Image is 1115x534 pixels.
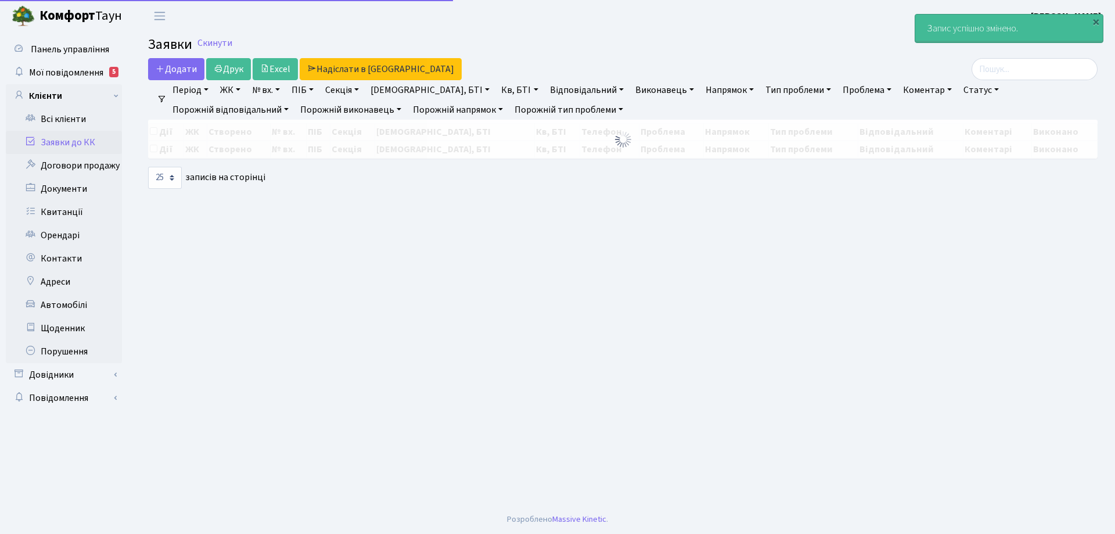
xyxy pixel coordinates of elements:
[1031,9,1101,23] a: [PERSON_NAME]
[545,80,628,100] a: Відповідальний
[6,131,122,154] a: Заявки до КК
[12,5,35,28] img: logo.png
[497,80,542,100] a: Кв, БТІ
[6,200,122,224] a: Квитанції
[507,513,608,526] div: Розроблено .
[168,80,213,100] a: Період
[701,80,758,100] a: Напрямок
[614,130,632,149] img: Обробка...
[6,363,122,386] a: Довідники
[197,38,232,49] a: Скинути
[148,58,204,80] a: Додати
[253,58,298,80] a: Excel
[1031,10,1101,23] b: [PERSON_NAME]
[915,15,1103,42] div: Запис успішно змінено.
[6,107,122,131] a: Всі клієнти
[6,38,122,61] a: Панель управління
[109,67,118,77] div: 5
[300,58,462,80] a: Надіслати в [GEOGRAPHIC_DATA]
[6,247,122,270] a: Контакти
[206,58,251,80] a: Друк
[29,66,103,79] span: Мої повідомлення
[6,386,122,410] a: Повідомлення
[39,6,122,26] span: Таун
[31,43,109,56] span: Панель управління
[6,84,122,107] a: Клієнти
[39,6,95,25] b: Комфорт
[408,100,508,120] a: Порожній напрямок
[959,80,1003,100] a: Статус
[6,61,122,84] a: Мої повідомлення5
[6,317,122,340] a: Щоденник
[6,177,122,200] a: Документи
[552,513,606,525] a: Massive Kinetic
[168,100,293,120] a: Порожній відповідальний
[761,80,836,100] a: Тип проблеми
[215,80,245,100] a: ЖК
[321,80,364,100] a: Секція
[898,80,956,100] a: Коментар
[247,80,285,100] a: № вх.
[148,34,192,55] span: Заявки
[287,80,318,100] a: ПІБ
[1090,16,1102,27] div: ×
[156,63,197,76] span: Додати
[148,167,182,189] select: записів на сторінці
[6,270,122,293] a: Адреси
[296,100,406,120] a: Порожній виконавець
[972,58,1098,80] input: Пошук...
[148,167,265,189] label: записів на сторінці
[366,80,494,100] a: [DEMOGRAPHIC_DATA], БТІ
[145,6,174,26] button: Переключити навігацію
[6,293,122,317] a: Автомобілі
[6,340,122,363] a: Порушення
[510,100,628,120] a: Порожній тип проблеми
[838,80,896,100] a: Проблема
[631,80,699,100] a: Виконавець
[6,224,122,247] a: Орендарі
[6,154,122,177] a: Договори продажу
